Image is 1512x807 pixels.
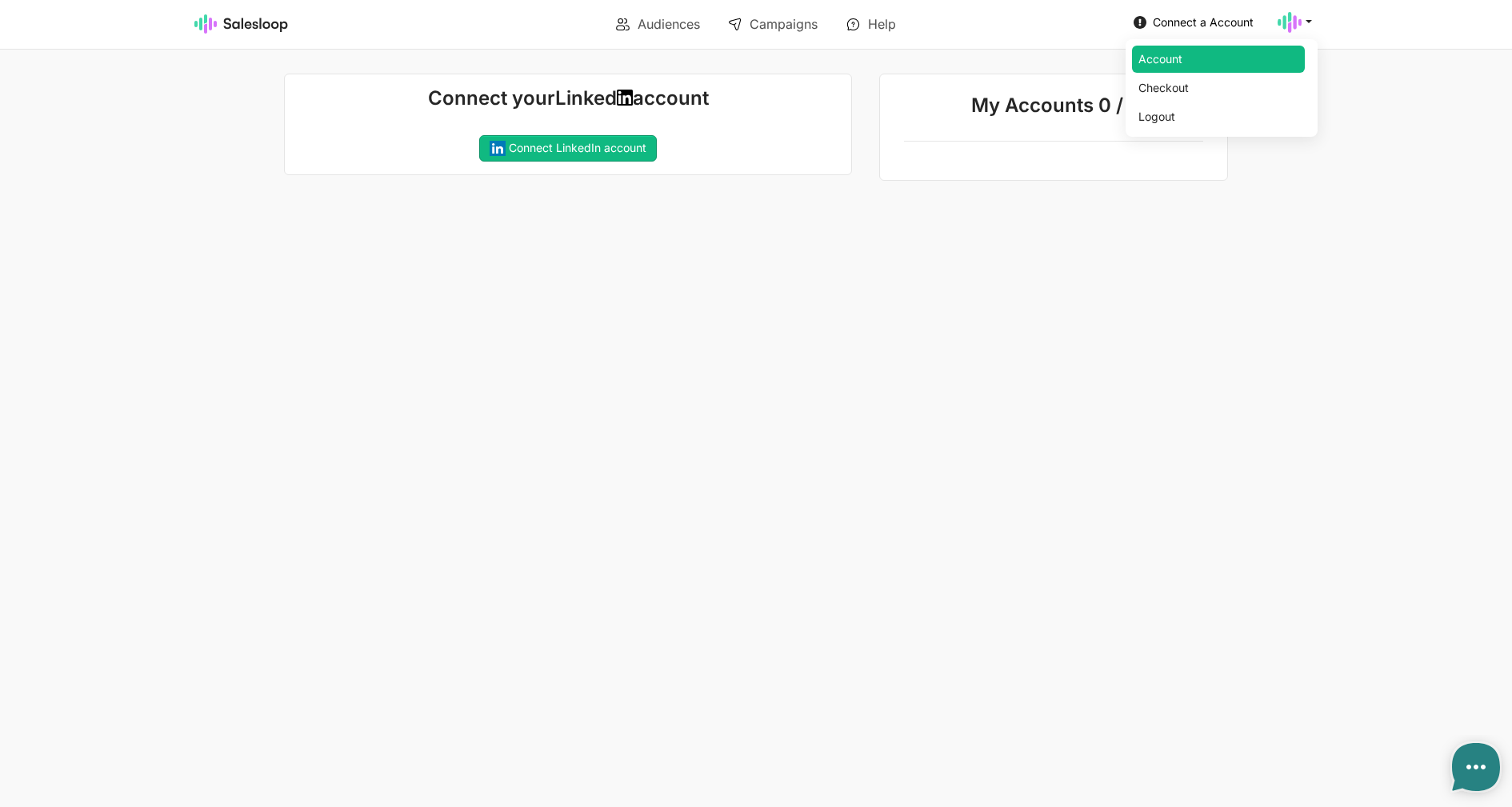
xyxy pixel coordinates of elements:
a: Connect LinkedIn account [479,135,657,162]
span: Connect a Account [1153,15,1254,29]
h1: Connect your account [298,87,838,110]
a: Connect a Account [1129,10,1258,34]
a: Checkout [1132,74,1305,102]
strong: Linked [555,86,617,110]
img: linkedin-square-logo.svg [490,141,506,157]
a: Campaigns [717,10,829,38]
img: Salesloop [194,14,289,34]
p: My Accounts 0 / 1 [904,94,1203,122]
a: Audiences [605,10,711,38]
a: Account [1132,46,1305,73]
a: Help [835,10,907,38]
a: Logout [1132,103,1305,130]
